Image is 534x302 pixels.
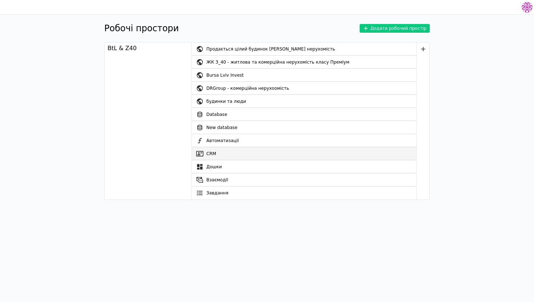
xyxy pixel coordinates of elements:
[192,56,416,69] a: ЖК З_40 - житлова та комерційна нерухомість класу Преміум
[522,2,533,13] img: 137b5da8a4f5046b86490006a8dec47a
[192,108,416,121] a: Database
[206,69,416,82] div: Bursa Lviv Invest
[192,147,416,160] a: CRM
[192,43,416,56] a: Продається цілий будинок [PERSON_NAME] нерухомість
[206,82,416,95] div: DRGroup - комерційна нерухоомість
[192,121,416,134] a: New database
[192,186,416,200] a: Завдання
[192,173,416,186] a: Взаємодії
[360,24,430,33] button: Додати робочий простір
[104,22,179,35] h1: Робочі простори
[192,134,416,147] a: Автоматизації
[192,82,416,95] a: DRGroup - комерційна нерухоомість
[192,95,416,108] a: будинки та люди
[192,160,416,173] a: Дошки
[206,95,416,108] div: будинки та люди
[108,44,137,53] div: BtL & Z40
[192,69,416,82] a: Bursa Lviv Invest
[206,43,416,56] div: Продається цілий будинок [PERSON_NAME] нерухомість
[206,56,416,69] div: ЖК З_40 - житлова та комерційна нерухомість класу Преміум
